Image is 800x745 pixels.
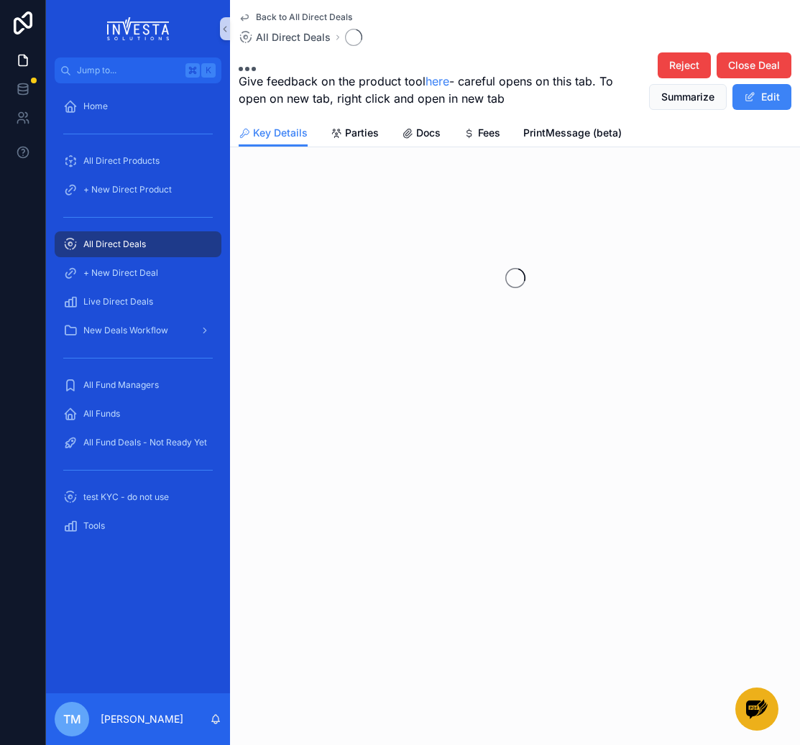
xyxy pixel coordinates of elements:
[83,101,108,112] span: Home
[77,65,180,76] span: Jump to...
[239,73,615,107] span: Give feedback on the product tool - careful opens on this tab. To open on new tab, right click an...
[256,30,331,45] span: All Direct Deals
[239,120,308,147] a: Key Details
[239,30,331,45] a: All Direct Deals
[83,296,153,307] span: Live Direct Deals
[55,430,221,455] a: All Fund Deals - Not Ready Yet
[55,513,221,539] a: Tools
[46,83,230,557] div: scrollable content
[55,401,221,427] a: All Funds
[83,437,207,448] span: All Fund Deals - Not Ready Yet
[83,491,169,503] span: test KYC - do not use
[717,52,791,78] button: Close Deal
[253,126,308,140] span: Key Details
[83,267,158,279] span: + New Direct Deal
[523,120,622,149] a: PrintMessage (beta)
[345,126,379,140] span: Parties
[478,126,500,140] span: Fees
[83,520,105,532] span: Tools
[107,17,170,40] img: App logo
[661,90,714,104] span: Summarize
[83,379,159,391] span: All Fund Managers
[55,318,221,343] a: New Deals Workflow
[55,177,221,203] a: + New Direct Product
[746,699,768,720] img: Group%203%20(1)_LoaowYY4j.png
[728,58,780,73] span: Close Deal
[55,148,221,174] a: All Direct Products
[83,239,146,250] span: All Direct Deals
[331,120,379,149] a: Parties
[83,155,160,167] span: All Direct Products
[649,84,727,110] button: Summarize
[523,126,622,140] span: PrintMessage (beta)
[55,372,221,398] a: All Fund Managers
[55,57,221,83] button: Jump to...K
[55,260,221,286] a: + New Direct Deal
[55,484,221,510] a: test KYC - do not use
[464,120,500,149] a: Fees
[426,74,449,88] a: here
[203,65,214,76] span: K
[402,120,441,149] a: Docs
[83,184,172,195] span: + New Direct Product
[416,126,441,140] span: Docs
[239,11,352,23] a: Back to All Direct Deals
[732,84,791,110] button: Edit
[83,408,120,420] span: All Funds
[669,58,699,73] span: Reject
[55,231,221,257] a: All Direct Deals
[83,325,168,336] span: New Deals Workflow
[658,52,711,78] button: Reject
[256,11,352,23] span: Back to All Direct Deals
[55,289,221,315] a: Live Direct Deals
[55,93,221,119] a: Home
[101,712,183,726] p: [PERSON_NAME]
[63,711,81,728] span: TM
